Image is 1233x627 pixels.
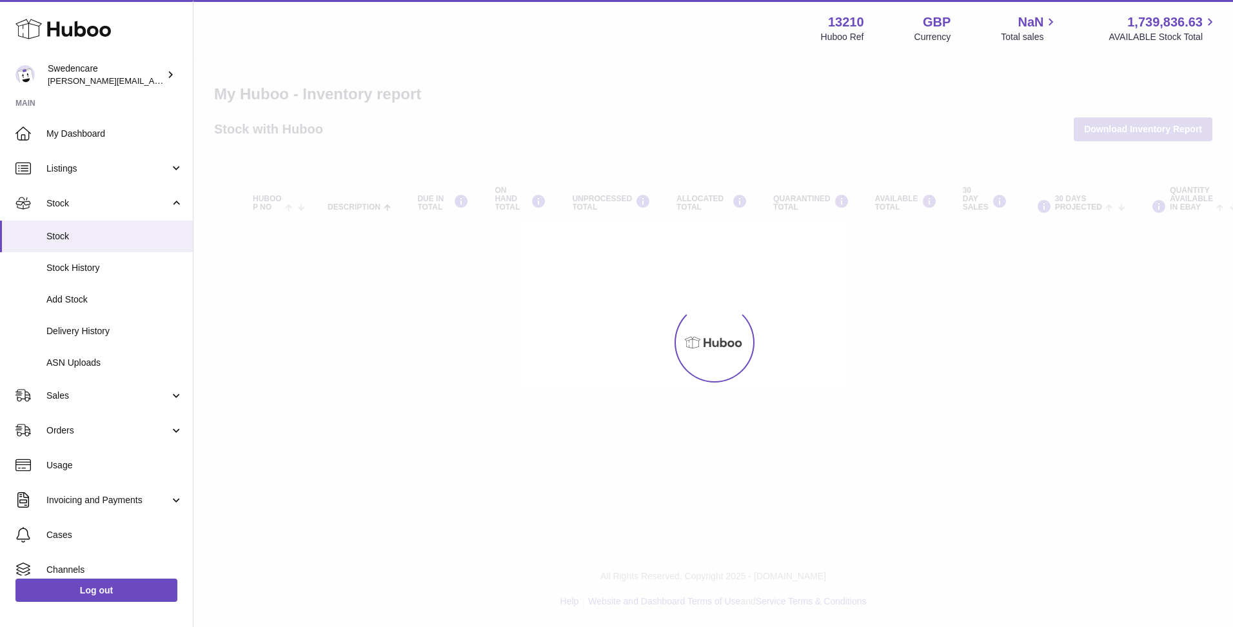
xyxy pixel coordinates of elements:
[46,294,183,306] span: Add Stock
[48,63,164,87] div: Swedencare
[1001,31,1058,43] span: Total sales
[46,390,170,402] span: Sales
[1109,14,1218,43] a: 1,739,836.63 AVAILABLE Stock Total
[46,163,170,175] span: Listings
[914,31,951,43] div: Currency
[1018,14,1043,31] span: NaN
[15,579,177,602] a: Log out
[1109,31,1218,43] span: AVAILABLE Stock Total
[46,128,183,140] span: My Dashboard
[1127,14,1203,31] span: 1,739,836.63
[48,75,328,86] span: [PERSON_NAME][EMAIL_ADDRESS][PERSON_NAME][DOMAIN_NAME]
[46,325,183,337] span: Delivery History
[46,529,183,541] span: Cases
[1001,14,1058,43] a: NaN Total sales
[821,31,864,43] div: Huboo Ref
[46,459,183,472] span: Usage
[15,65,35,85] img: daniel.corbridge@swedencare.co.uk
[46,197,170,210] span: Stock
[46,357,183,369] span: ASN Uploads
[828,14,864,31] strong: 13210
[46,564,183,576] span: Channels
[46,494,170,506] span: Invoicing and Payments
[46,230,183,243] span: Stock
[46,424,170,437] span: Orders
[46,262,183,274] span: Stock History
[923,14,951,31] strong: GBP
